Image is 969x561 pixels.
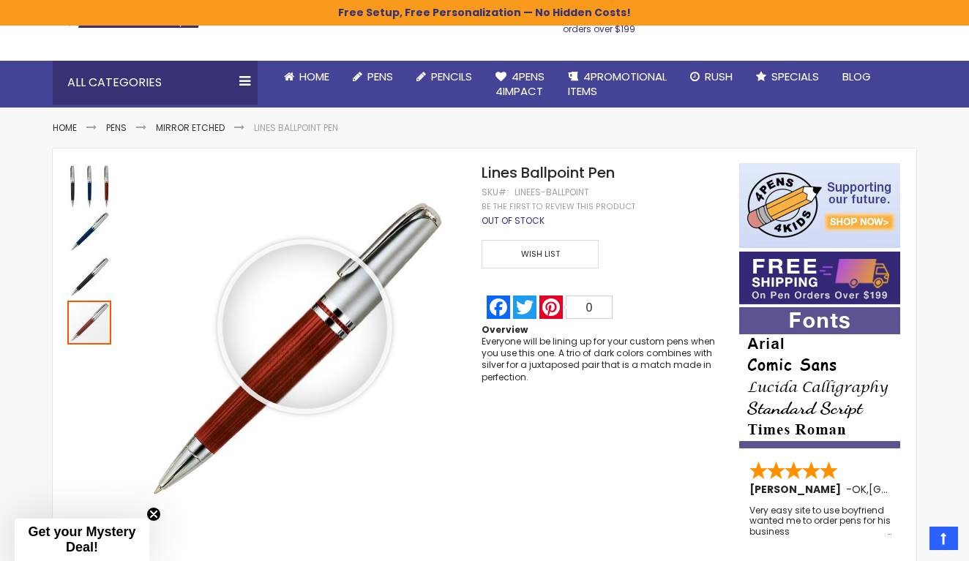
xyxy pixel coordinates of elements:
img: Lines Ballpoint Pen [127,184,462,519]
span: OK [852,482,867,497]
a: 4Pens4impact [484,61,556,108]
span: Wish List [482,240,599,268]
strong: Overview [482,323,528,336]
span: Rush [705,69,733,84]
a: Top [929,527,958,550]
a: Home [272,61,341,93]
span: 4PROMOTIONAL ITEMS [568,69,667,99]
a: Mirror Etched [156,121,225,134]
span: Blog [842,69,871,84]
a: Be the first to review this product [482,201,635,212]
img: Lines Ballpoint Pen [67,165,111,208]
span: Pencils [431,69,472,84]
a: Twitter [512,295,538,319]
a: Pencils [405,61,484,93]
a: Facebook [485,295,512,319]
a: Wish List [482,240,603,268]
div: Availability [482,215,545,227]
a: Blog [831,61,883,93]
strong: SKU [482,186,509,198]
img: font-personalization-examples [739,307,900,448]
span: [PERSON_NAME] [749,482,846,497]
img: Lines Ballpoint Pen [67,255,111,299]
span: Lines Ballpoint Pen [482,162,615,183]
div: Everyone will be lining up for your custom pens when you use this one. A trio of dark colors comb... [482,336,725,383]
span: Specials [771,69,819,84]
span: 0 [586,301,593,314]
div: Lines Ballpoint Pen [67,254,113,299]
div: Lines Ballpoint Pen [67,299,111,344]
div: Very easy site to use boyfriend wanted me to order pens for his business [749,505,891,537]
a: Specials [744,61,831,93]
div: Get your Mystery Deal!Close teaser [15,519,149,561]
span: 4Pens 4impact [495,69,545,99]
div: Lines Ballpoint Pen [67,163,113,208]
span: Pens [367,69,393,84]
a: 4PROMOTIONALITEMS [556,61,678,108]
span: Get your Mystery Deal! [28,524,135,554]
a: Home [53,121,77,134]
span: Out of stock [482,214,545,227]
div: Linees-Ballpoint [515,187,589,198]
img: 4pens 4 kids [739,163,900,248]
li: Lines Ballpoint Pen [254,122,338,134]
span: Home [299,69,329,84]
button: Close teaser [146,507,161,522]
div: Lines Ballpoint Pen [67,208,113,254]
a: Rush [678,61,744,93]
a: Pens [106,121,127,134]
a: Pens [341,61,405,93]
img: Lines Ballpoint Pen [67,210,111,254]
a: Pinterest0 [538,295,614,319]
img: Free shipping on orders over $199 [739,252,900,304]
div: All Categories [53,61,258,105]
